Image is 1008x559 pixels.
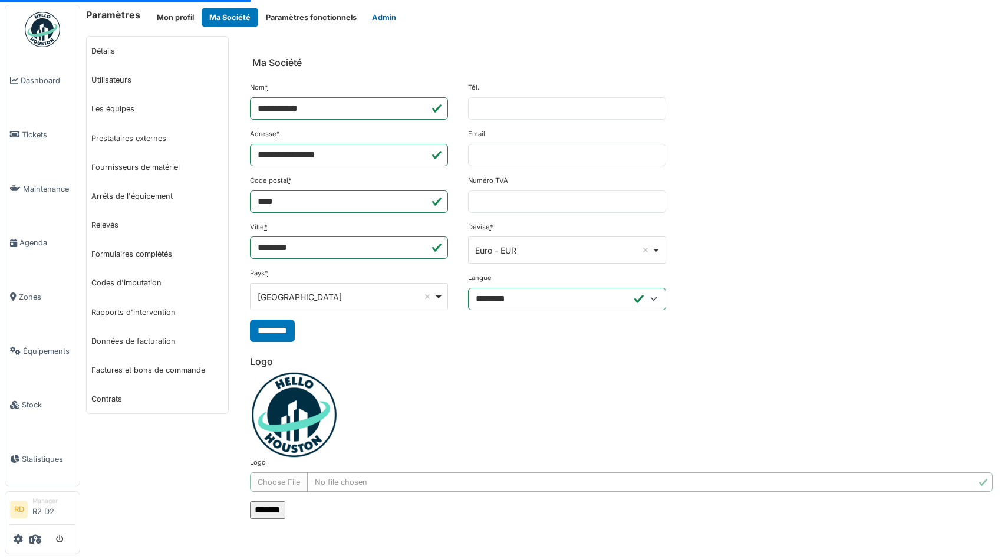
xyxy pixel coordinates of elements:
a: Relevés [87,211,228,239]
a: Contrats [87,384,228,413]
button: Remove item: 'EUR' [640,244,651,256]
a: Statistiques [5,432,80,486]
label: Numéro TVA [468,176,508,186]
a: Zones [5,270,80,324]
li: R2 D2 [32,496,75,522]
a: Prestataires externes [87,124,228,153]
a: Stock [5,378,80,432]
div: [GEOGRAPHIC_DATA] [258,291,434,303]
img: Badge_color-CXgf-gQk.svg [25,12,60,47]
label: Tél. [468,83,479,93]
a: Données de facturation [87,327,228,356]
span: Dashboard [21,75,75,86]
button: Ma Société [202,8,258,27]
label: Logo [250,458,266,468]
span: Agenda [19,237,75,248]
span: Stock [22,399,75,410]
label: Langue [468,273,492,283]
a: Factures et bons de commande [87,356,228,384]
abbr: Requis [276,130,280,138]
button: Mon profil [149,8,202,27]
abbr: Requis [265,269,268,277]
h6: Logo [250,356,993,367]
a: RD ManagerR2 D2 [10,496,75,525]
a: Tickets [5,108,80,162]
a: Codes d'imputation [87,268,228,297]
a: Utilisateurs [87,65,228,94]
span: Maintenance [23,183,75,195]
a: Arrêts de l'équipement [87,182,228,211]
a: Formulaires complétés [87,239,228,268]
li: RD [10,501,28,518]
abbr: Requis [264,223,268,231]
a: Agenda [5,216,80,270]
a: Détails [87,37,228,65]
a: Fournisseurs de matériel [87,153,228,182]
label: Ville [250,222,268,232]
label: Pays [250,268,268,278]
a: Rapports d'intervention [87,298,228,327]
abbr: Requis [288,176,292,185]
label: Devise [468,222,493,232]
div: Euro - EUR [475,244,651,257]
abbr: Requis [265,83,268,91]
label: Adresse [250,129,280,139]
button: Paramètres fonctionnels [258,8,364,27]
h6: Ma Société [252,57,302,68]
abbr: Requis [490,223,493,231]
div: Manager [32,496,75,505]
a: Maintenance [5,162,80,216]
a: Les équipes [87,94,228,123]
a: Équipements [5,324,80,378]
img: 7c8bvjfeu1brgtr1swx4ies59ccs [250,372,338,458]
label: Code postal [250,176,292,186]
h6: Paramètres [86,9,140,21]
span: Statistiques [22,453,75,465]
label: Email [468,129,485,139]
label: Nom [250,83,268,93]
span: Zones [19,291,75,302]
button: Admin [364,8,404,27]
span: Tickets [22,129,75,140]
a: Dashboard [5,54,80,108]
button: Remove item: 'BE' [421,291,433,302]
span: Équipements [23,346,75,357]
